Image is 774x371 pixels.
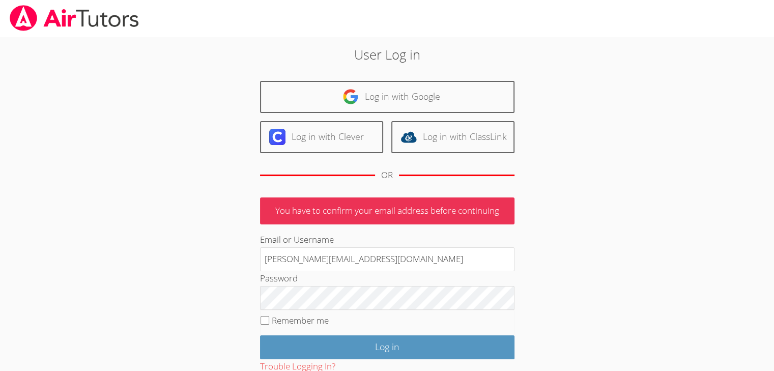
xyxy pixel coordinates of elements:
img: google-logo-50288ca7cdecda66e5e0955fdab243c47b7ad437acaf1139b6f446037453330a.svg [342,89,359,105]
input: Log in [260,335,514,359]
a: Log in with ClassLink [391,121,514,153]
a: Log in with Google [260,81,514,113]
img: airtutors_banner-c4298cdbf04f3fff15de1276eac7730deb9818008684d7c2e4769d2f7ddbe033.png [9,5,140,31]
label: Remember me [272,315,329,326]
img: classlink-logo-d6bb404cc1216ec64c9a2012d9dc4662098be43eaf13dc465df04b49fa7ab582.svg [400,129,417,145]
div: OR [381,168,393,183]
h2: User Log in [178,45,596,64]
label: Password [260,272,298,284]
p: You have to confirm your email address before continuing [260,197,514,224]
label: Email or Username [260,234,334,245]
a: Log in with Clever [260,121,383,153]
img: clever-logo-6eab21bc6e7a338710f1a6ff85c0baf02591cd810cc4098c63d3a4b26e2feb20.svg [269,129,285,145]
